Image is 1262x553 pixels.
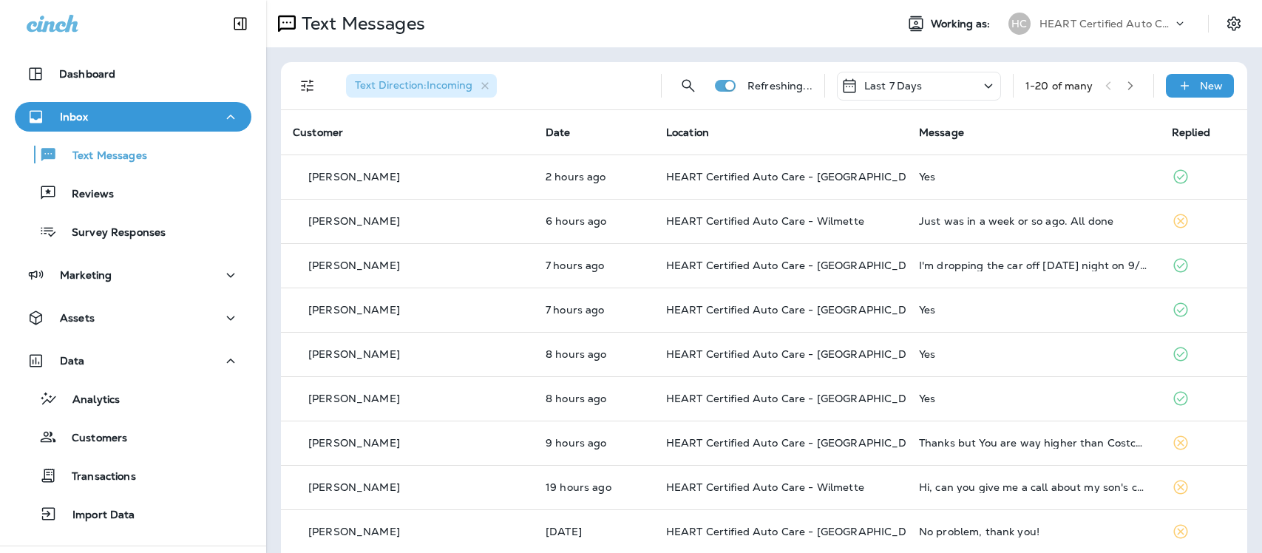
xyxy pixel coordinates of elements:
span: HEART Certified Auto Care - Wilmette [666,214,864,228]
p: Text Messages [58,149,147,163]
div: Text Direction:Incoming [346,74,497,98]
span: HEART Certified Auto Care - [GEOGRAPHIC_DATA] [666,392,932,405]
div: I'm dropping the car off on Monday night on 9/22 for Tuesday. Is that what you mean? [919,259,1148,271]
button: Search Messages [674,71,703,101]
p: New [1200,80,1223,92]
span: Customer [293,126,343,139]
button: Transactions [15,460,251,491]
span: HEART Certified Auto Care - [GEOGRAPHIC_DATA] [666,170,932,183]
p: Sep 18, 2025 03:24 PM [546,526,642,537]
p: [PERSON_NAME] [308,348,400,360]
p: Import Data [58,509,135,523]
p: Analytics [58,393,120,407]
p: [PERSON_NAME] [308,393,400,404]
p: [PERSON_NAME] [308,171,400,183]
button: Text Messages [15,139,251,170]
button: Reviews [15,177,251,208]
p: Survey Responses [57,226,166,240]
span: HEART Certified Auto Care - [GEOGRAPHIC_DATA] [666,347,932,361]
div: Yes [919,304,1148,316]
p: [PERSON_NAME] [308,437,400,449]
div: Just was in a week or so ago. All done [919,215,1148,227]
button: Import Data [15,498,251,529]
p: Last 7 Days [864,80,923,92]
div: Thanks but You are way higher than Costco. Appreciate the estimate anyway. [919,437,1148,449]
p: Sep 19, 2025 09:05 AM [546,393,642,404]
p: [PERSON_NAME] [308,526,400,537]
span: HEART Certified Auto Care - [GEOGRAPHIC_DATA] [666,436,932,449]
p: Sep 19, 2025 09:06 AM [546,348,642,360]
div: 1 - 20 of many [1025,80,1093,92]
button: Survey Responses [15,216,251,247]
span: Replied [1172,126,1210,139]
p: Transactions [57,470,136,484]
p: Reviews [57,188,114,202]
div: Yes [919,348,1148,360]
button: Settings [1221,10,1247,37]
p: Marketing [60,269,112,281]
p: Text Messages [296,13,425,35]
span: Text Direction : Incoming [355,78,472,92]
p: Inbox [60,111,88,123]
span: HEART Certified Auto Care - [GEOGRAPHIC_DATA] [666,303,932,316]
p: Sep 19, 2025 09:49 AM [546,259,642,271]
span: Message [919,126,964,139]
span: Date [546,126,571,139]
button: Analytics [15,383,251,414]
p: Assets [60,312,95,324]
span: Working as: [931,18,994,30]
p: [PERSON_NAME] [308,304,400,316]
div: No problem, thank you! [919,526,1148,537]
button: Collapse Sidebar [220,9,261,38]
span: HEART Certified Auto Care - [GEOGRAPHIC_DATA] [666,259,932,272]
div: Hi, can you give me a call about my son's car? [919,481,1148,493]
p: [PERSON_NAME] [308,215,400,227]
p: Sep 19, 2025 02:54 PM [546,171,642,183]
p: Data [60,355,85,367]
p: HEART Certified Auto Care [1039,18,1173,30]
p: [PERSON_NAME] [308,259,400,271]
div: HC [1008,13,1031,35]
button: Dashboard [15,59,251,89]
button: Assets [15,303,251,333]
p: Dashboard [59,68,115,80]
p: [PERSON_NAME] [308,481,400,493]
span: HEART Certified Auto Care - Wilmette [666,481,864,494]
button: Customers [15,421,251,452]
button: Marketing [15,260,251,290]
div: Yes [919,171,1148,183]
div: Yes [919,393,1148,404]
p: Customers [57,432,127,446]
button: Inbox [15,102,251,132]
button: Filters [293,71,322,101]
span: Location [666,126,709,139]
p: Refreshing... [747,80,813,92]
span: HEART Certified Auto Care - [GEOGRAPHIC_DATA] [666,525,932,538]
p: Sep 19, 2025 08:02 AM [546,437,642,449]
p: Sep 19, 2025 09:34 AM [546,304,642,316]
button: Data [15,346,251,376]
p: Sep 18, 2025 10:00 PM [546,481,642,493]
p: Sep 19, 2025 10:31 AM [546,215,642,227]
